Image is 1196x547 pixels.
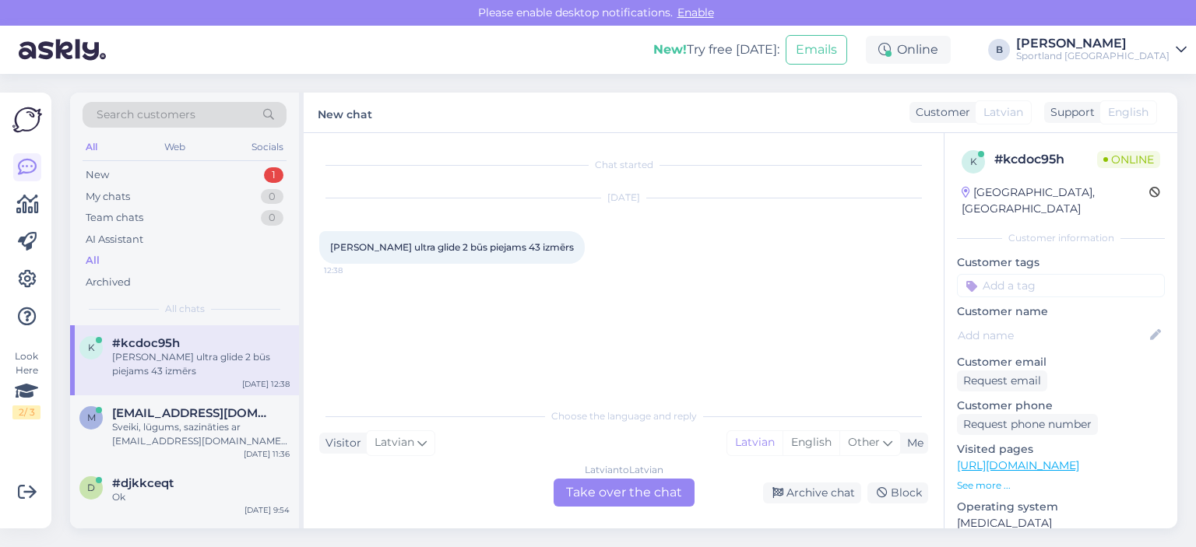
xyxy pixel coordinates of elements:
[330,241,574,253] span: [PERSON_NAME] ultra glide 2 būs piejams 43 izmērs
[962,184,1149,217] div: [GEOGRAPHIC_DATA], [GEOGRAPHIC_DATA]
[957,354,1165,370] p: Customer email
[86,210,143,226] div: Team chats
[1016,50,1170,62] div: Sportland [GEOGRAPHIC_DATA]
[763,482,861,503] div: Archive chat
[585,463,663,477] div: Latvian to Latvian
[161,137,188,157] div: Web
[957,499,1165,515] p: Operating system
[112,350,290,378] div: [PERSON_NAME] ultra glide 2 būs piejams 43 izmērs
[848,435,880,449] span: Other
[248,137,287,157] div: Socials
[957,274,1165,297] input: Add a tag
[319,409,928,423] div: Choose the language and reply
[1044,104,1095,121] div: Support
[264,167,283,183] div: 1
[244,504,290,516] div: [DATE] 9:54
[957,515,1165,531] p: [MEDICAL_DATA]
[88,342,95,353] span: k
[319,191,928,205] div: [DATE]
[112,476,174,490] span: #djkkceqt
[653,40,779,59] div: Try free [DATE]:
[112,406,274,420] span: martasproge@icloud.com
[1108,104,1149,121] span: English
[957,458,1079,472] a: [URL][DOMAIN_NAME]
[165,302,205,316] span: All chats
[324,265,382,276] span: 12:38
[83,137,100,157] div: All
[12,105,42,135] img: Askly Logo
[909,104,970,121] div: Customer
[957,441,1165,458] p: Visited pages
[86,275,131,290] div: Archived
[1016,37,1170,50] div: [PERSON_NAME]
[786,35,847,65] button: Emails
[318,102,372,123] label: New chat
[957,254,1165,271] p: Customer tags
[866,36,951,64] div: Online
[673,5,719,19] span: Enable
[319,158,928,172] div: Chat started
[957,303,1165,320] p: Customer name
[319,435,361,451] div: Visitor
[112,336,180,350] span: #kcdoc95h
[901,435,923,451] div: Me
[112,490,290,504] div: Ok
[957,479,1165,493] p: See more ...
[375,434,414,451] span: Latvian
[86,189,130,205] div: My chats
[957,414,1098,435] div: Request phone number
[988,39,1010,61] div: B
[112,420,290,448] div: Sveiki, lūgums, sazināties ar [EMAIL_ADDRESS][DOMAIN_NAME], norādot pasūtījuma numuru.
[87,412,96,423] span: m
[86,253,100,268] div: All
[957,231,1165,245] div: Customer information
[1097,151,1160,168] span: Online
[87,482,95,493] span: d
[242,378,290,390] div: [DATE] 12:38
[653,42,687,57] b: New!
[867,482,928,503] div: Block
[97,107,195,123] span: Search customers
[554,479,695,507] div: Take over the chat
[86,167,109,183] div: New
[958,327,1147,344] input: Add name
[994,150,1097,169] div: # kcdoc95h
[727,431,783,454] div: Latvian
[983,104,1023,121] span: Latvian
[957,398,1165,414] p: Customer phone
[957,370,1047,391] div: Request email
[783,431,839,454] div: English
[1016,37,1187,62] a: [PERSON_NAME]Sportland [GEOGRAPHIC_DATA]
[12,405,40,419] div: 2 / 3
[261,210,283,226] div: 0
[970,156,977,167] span: k
[244,448,290,460] div: [DATE] 11:36
[261,189,283,205] div: 0
[12,349,40,419] div: Look Here
[86,232,143,247] div: AI Assistant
